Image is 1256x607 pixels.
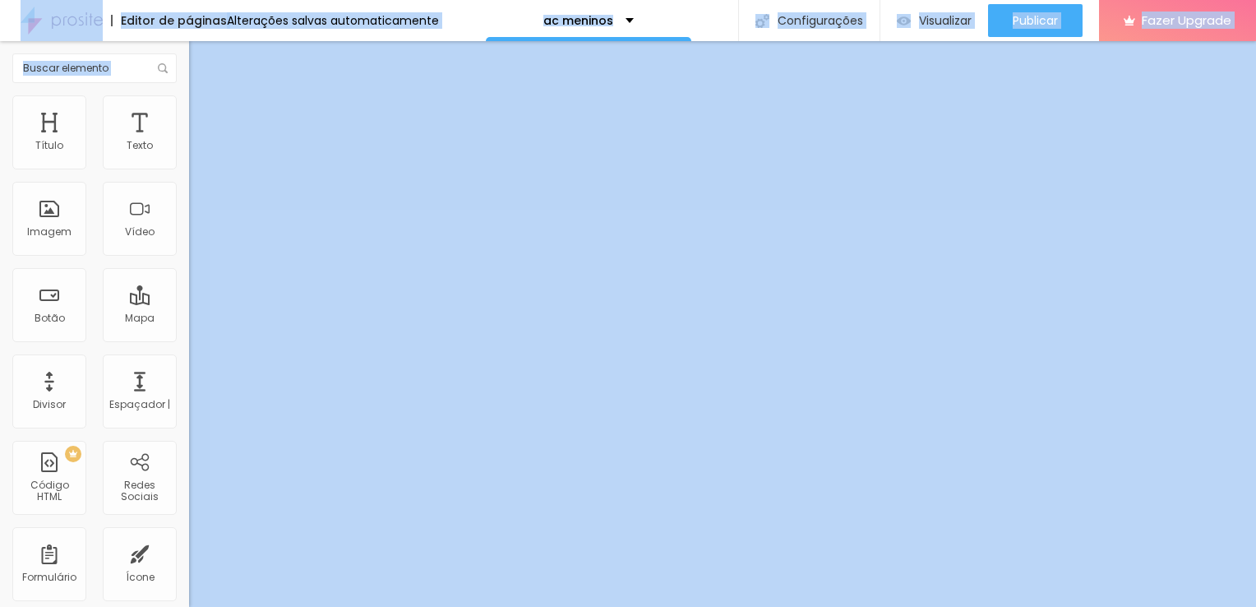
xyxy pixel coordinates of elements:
[189,41,1256,607] iframe: Editor
[107,480,172,503] div: Redes Sociais
[1142,13,1231,27] span: Fazer Upgrade
[1013,14,1058,27] span: Publicar
[12,53,177,83] input: Buscar elemento
[988,4,1083,37] button: Publicar
[111,15,227,26] div: Editor de páginas
[897,14,911,28] img: view-1.svg
[227,15,439,26] div: Alterações salvas automaticamente
[33,399,66,410] div: Divisor
[125,226,155,238] div: Vídeo
[125,313,155,324] div: Mapa
[109,399,170,410] div: Espaçador |
[126,572,155,583] div: Ícone
[16,480,81,503] div: Código HTML
[919,14,972,27] span: Visualizar
[158,63,168,73] img: Ícone
[27,226,72,238] div: Imagem
[35,313,65,324] div: Botão
[880,4,988,37] button: Visualizar
[755,14,769,28] img: Ícone
[127,140,153,151] div: Texto
[35,140,63,151] div: Título
[543,15,613,26] p: ac meninos
[778,15,863,26] font: Configurações
[22,572,76,583] div: Formulário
